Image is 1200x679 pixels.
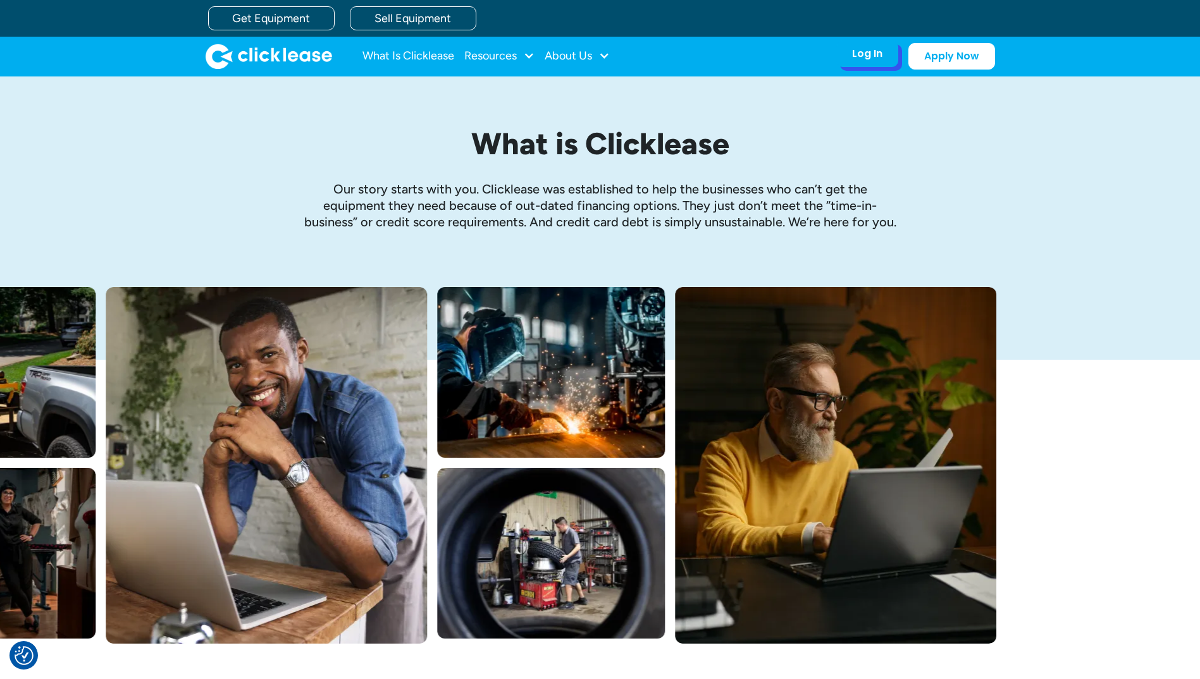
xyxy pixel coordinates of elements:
[303,127,898,161] h1: What is Clicklease
[437,468,665,639] img: A man fitting a new tire on a rim
[15,646,34,665] img: Revisit consent button
[350,6,476,30] a: Sell Equipment
[852,47,882,60] div: Log In
[675,287,996,644] img: Bearded man in yellow sweter typing on his laptop while sitting at his desk
[206,44,332,69] img: Clicklease logo
[303,181,898,230] p: Our story starts with you. Clicklease was established to help the businesses who can’t get the eq...
[362,44,454,69] a: What Is Clicklease
[464,44,535,69] div: Resources
[106,287,427,644] img: A smiling man in a blue shirt and apron leaning over a table with a laptop
[15,646,34,665] button: Consent Preferences
[206,44,332,69] a: home
[908,43,995,70] a: Apply Now
[545,44,610,69] div: About Us
[437,287,665,458] img: A welder in a large mask working on a large pipe
[208,6,335,30] a: Get Equipment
